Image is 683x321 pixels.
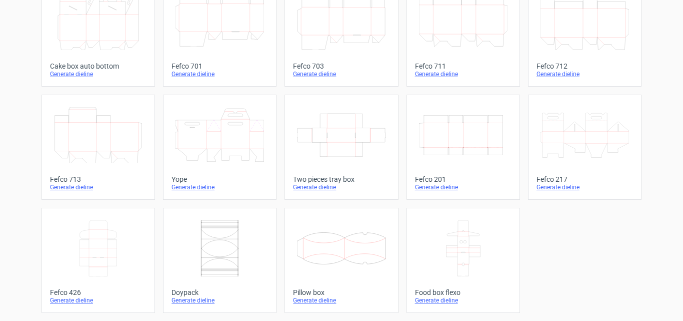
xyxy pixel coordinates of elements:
div: Fefco 217 [536,175,633,183]
a: Pillow boxGenerate dieline [284,208,398,313]
a: Fefco 201Generate dieline [406,95,520,200]
a: Fefco 713Generate dieline [41,95,155,200]
a: Food box flexoGenerate dieline [406,208,520,313]
div: Generate dieline [415,70,511,78]
div: Generate dieline [293,296,389,304]
div: Food box flexo [415,288,511,296]
div: Fefco 711 [415,62,511,70]
div: Yope [171,175,268,183]
div: Generate dieline [171,296,268,304]
div: Cake box auto bottom [50,62,146,70]
div: Generate dieline [50,70,146,78]
div: Fefco 712 [536,62,633,70]
div: Generate dieline [171,70,268,78]
div: Fefco 713 [50,175,146,183]
div: Generate dieline [415,183,511,191]
div: Generate dieline [536,183,633,191]
div: Two pieces tray box [293,175,389,183]
div: Fefco 701 [171,62,268,70]
div: Fefco 201 [415,175,511,183]
div: Generate dieline [293,70,389,78]
a: DoypackGenerate dieline [163,208,276,313]
a: YopeGenerate dieline [163,95,276,200]
a: Two pieces tray boxGenerate dieline [284,95,398,200]
div: Pillow box [293,288,389,296]
div: Generate dieline [536,70,633,78]
div: Fefco 703 [293,62,389,70]
div: Generate dieline [50,296,146,304]
div: Generate dieline [415,296,511,304]
a: Fefco 217Generate dieline [528,95,641,200]
div: Fefco 426 [50,288,146,296]
div: Generate dieline [50,183,146,191]
a: Fefco 426Generate dieline [41,208,155,313]
div: Generate dieline [171,183,268,191]
div: Doypack [171,288,268,296]
div: Generate dieline [293,183,389,191]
